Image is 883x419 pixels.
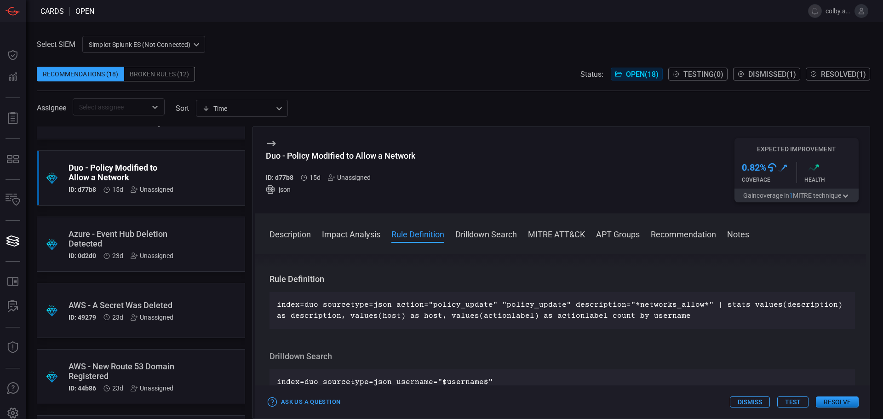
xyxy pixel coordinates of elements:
[2,148,24,170] button: MITRE - Detection Posture
[2,66,24,88] button: Detections
[69,300,178,310] div: AWS - A Secret Was Deleted
[455,228,517,239] button: Drilldown Search
[322,228,380,239] button: Impact Analysis
[69,385,96,392] h5: ID: 44b86
[266,151,415,161] div: Duo - Policy Modified to Allow a Network
[277,299,848,321] p: index=duo sourcetype=json action="policy_update" "policy_update" description="*networks_allow*" |...
[269,274,855,285] h3: Rule Definition
[131,314,173,321] div: Unassigned
[75,7,94,16] span: open
[2,378,24,400] button: Ask Us A Question
[69,314,96,321] h5: ID: 49279
[668,68,728,80] button: Testing(0)
[112,385,123,392] span: Sep 14, 2025 3:05 AM
[37,67,124,81] div: Recommendations (18)
[727,228,749,239] button: Notes
[69,362,178,381] div: AWS - New Route 53 Domain Registered
[131,385,173,392] div: Unassigned
[269,351,855,362] h3: Drilldown Search
[310,174,321,181] span: Sep 21, 2025 6:52 AM
[2,107,24,129] button: Reports
[804,177,859,183] div: Health
[202,104,273,113] div: Time
[131,252,173,259] div: Unassigned
[112,252,123,259] span: Sep 14, 2025 3:05 AM
[806,68,870,80] button: Resolved(1)
[730,396,770,408] button: Dismiss
[69,229,178,248] div: Azure - Event Hub Deletion Detected
[626,70,659,79] span: Open ( 18 )
[742,162,767,173] h3: 0.82 %
[40,7,64,16] span: Cards
[2,271,24,293] button: Rule Catalog
[611,68,663,80] button: Open(18)
[742,177,797,183] div: Coverage
[131,186,173,193] div: Unassigned
[69,252,96,259] h5: ID: 0d2d0
[391,228,444,239] button: Rule Definition
[2,337,24,359] button: Threat Intelligence
[328,174,371,181] div: Unassigned
[89,40,190,49] p: Simplot Splunk ES (Not Connected)
[112,186,123,193] span: Sep 21, 2025 6:52 AM
[112,314,123,321] span: Sep 14, 2025 3:05 AM
[789,192,793,199] span: 1
[734,145,859,153] h5: Expected Improvement
[528,228,585,239] button: MITRE ATT&CK
[826,7,851,15] span: colby.austin
[777,396,808,408] button: Test
[651,228,716,239] button: Recommendation
[2,296,24,318] button: ALERT ANALYSIS
[2,230,24,252] button: Cards
[69,186,96,193] h5: ID: d77b8
[37,40,75,49] label: Select SIEM
[277,377,848,388] p: index=duo sourcetype=json username="$username$"
[269,228,311,239] button: Description
[734,189,859,202] button: Gaincoverage in1MITRE technique
[2,189,24,211] button: Inventory
[266,185,415,194] div: json
[75,101,147,113] input: Select assignee
[748,70,796,79] span: Dismissed ( 1 )
[733,68,800,80] button: Dismissed(1)
[596,228,640,239] button: APT Groups
[683,70,723,79] span: Testing ( 0 )
[816,396,859,408] button: Resolve
[266,174,293,181] h5: ID: d77b8
[124,67,195,81] div: Broken Rules (12)
[37,103,66,112] span: Assignee
[2,44,24,66] button: Dashboard
[176,104,189,113] label: sort
[149,101,161,114] button: Open
[821,70,866,79] span: Resolved ( 1 )
[266,395,343,409] button: Ask Us a Question
[69,163,178,182] div: Duo - Policy Modified to Allow a Network
[580,70,603,79] span: Status:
